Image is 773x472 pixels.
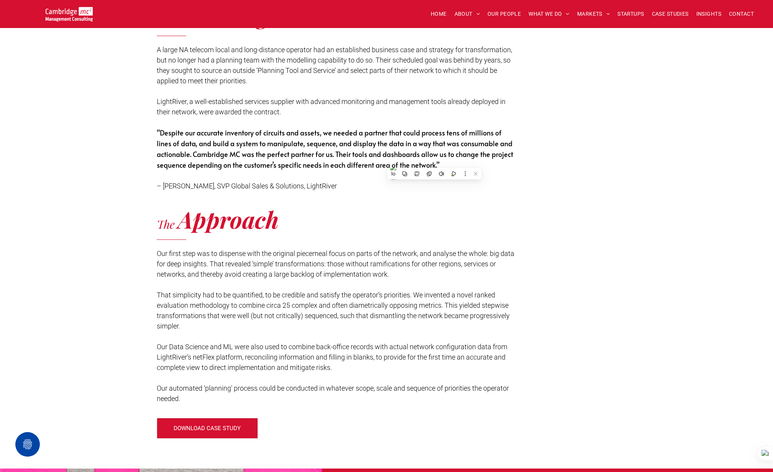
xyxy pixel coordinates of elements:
a: Your Business Transformed | Cambridge Management Consulting [46,8,93,16]
strong: Approach [178,204,279,234]
span: The [157,216,175,232]
a: MARKETS [573,8,614,20]
a: CONTACT [725,8,758,20]
a: DOWNLOAD CASE STUDY [157,418,258,439]
img: Go to Homepage [46,7,93,21]
span: LightRiver, a well-established services supplier with advanced monitoring and management tools al... [157,97,505,116]
a: WHAT WE DO [525,8,573,20]
a: STARTUPS [614,8,648,20]
span: Our automated ‘planning’ process could be conducted in whatever scope, scale and sequence of prio... [157,384,509,403]
span: A large NA telecom local and long-distance operator had an established business case and strategy... [157,46,512,85]
span: DOWNLOAD CASE STUDY [174,419,241,438]
a: HOME [427,8,451,20]
span: “Despite our accurate inventory of circuits and assets, we needed a partner that could process te... [157,128,513,170]
span: Our Data Science and ML were also used to combine back-office records with actual network configu... [157,343,507,371]
span: – [PERSON_NAME], SVP Global Sales & Solutions, LightRiver [157,182,337,190]
a: CASE STUDIES [648,8,693,20]
span: That simplicity had to be quantified, to be credible and satisfy the operator’s priorities. We in... [157,291,510,330]
a: INSIGHTS [693,8,725,20]
a: ABOUT [451,8,484,20]
a: OUR PEOPLE [484,8,525,20]
span: Our first step was to dispense with the original piecemeal focus on parts of the network, and ana... [157,249,514,278]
